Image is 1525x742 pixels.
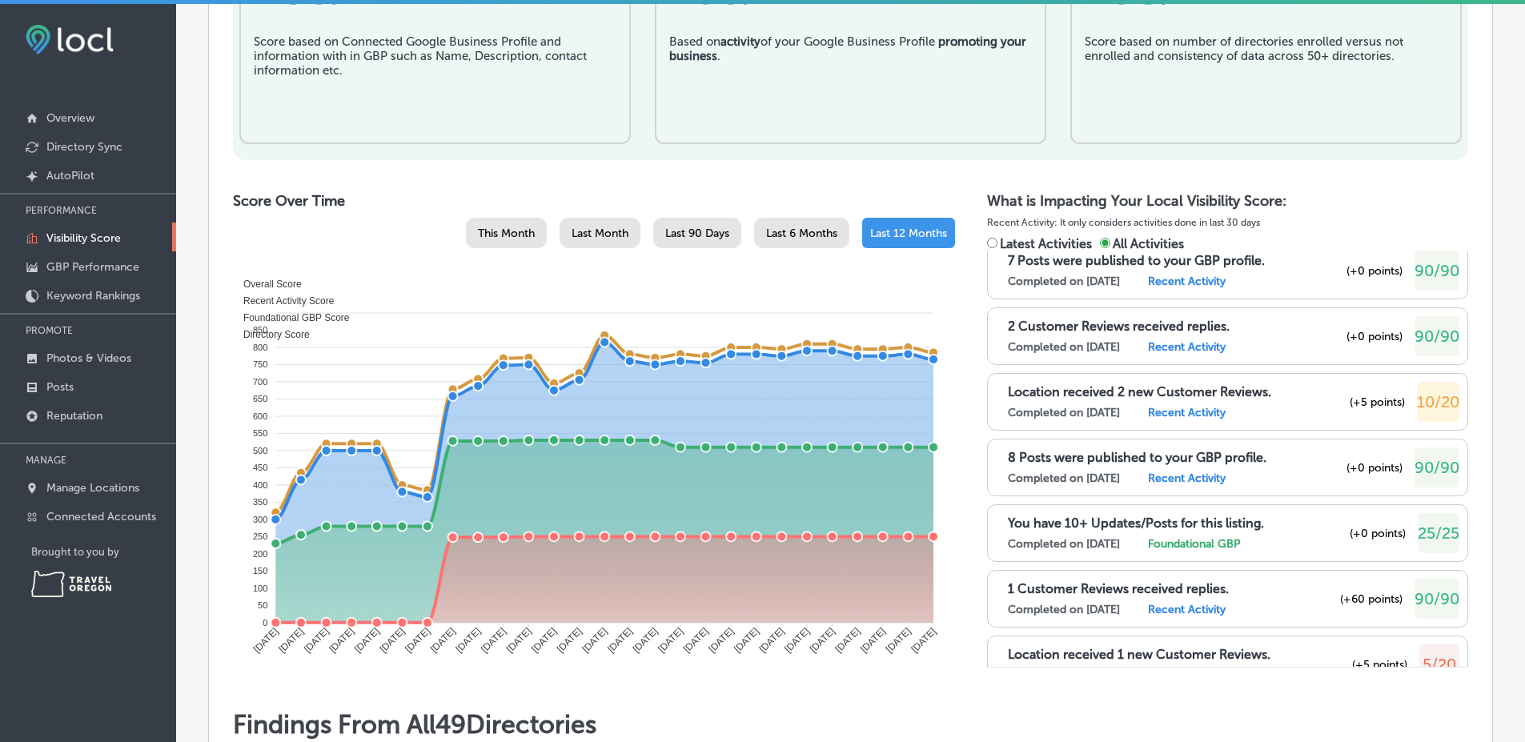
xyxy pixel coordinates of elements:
tspan: 850 [253,325,267,335]
p: Manage Locations [46,481,139,495]
span: 90/90 [1415,589,1459,608]
tspan: 700 [253,377,267,387]
span: All Activities [1113,236,1184,251]
tspan: [DATE] [504,625,534,655]
tspan: [DATE] [909,626,938,656]
label: Completed on [DATE] [1008,537,1120,551]
tspan: [DATE] [656,625,685,655]
tspan: [DATE] [808,625,837,655]
span: Overall Score [231,279,302,290]
span: (+60 points) [1340,592,1403,606]
tspan: 100 [253,584,267,593]
input: All Activities [1100,238,1110,248]
tspan: [DATE] [782,625,812,655]
div: Based on of your Google Business Profile . [669,34,1032,114]
p: Posts [46,380,74,394]
span: 90/90 [1415,261,1459,280]
p: Connected Accounts [46,510,156,523]
p: Keyword Rankings [46,289,140,303]
tspan: [DATE] [327,625,356,655]
tspan: 450 [253,463,267,472]
h1: Findings From All 49 Directories [233,709,1468,740]
span: Directory Score [231,329,310,340]
p: 7 Posts were published to your GBP profile. [1008,253,1265,268]
tspan: [DATE] [454,625,484,655]
span: 25/25 [1418,523,1459,543]
tspan: 550 [253,428,267,438]
label: Recent Activity [1148,471,1226,485]
tspan: 0 [263,618,267,628]
p: Brought to you by [31,546,176,558]
p: Visibility Score [46,231,121,245]
p: 1 Customer Reviews received replies. [1008,581,1229,596]
h2: Score Over Time [233,192,955,210]
span: Latest Activities [1000,236,1092,251]
tspan: [DATE] [352,625,382,655]
tspan: [DATE] [707,625,736,655]
tspan: [DATE] [732,625,761,655]
tspan: [DATE] [529,625,559,655]
p: You have 10+ Updates/Posts for this listing. [1008,515,1264,531]
tspan: 250 [253,531,267,541]
tspan: [DATE] [555,625,584,655]
label: Recent Activity [1148,275,1226,288]
tspan: [DATE] [378,625,407,655]
tspan: [DATE] [580,625,610,655]
p: Location received 1 new Customer Reviews. [1008,647,1270,662]
span: 5/20 [1423,655,1456,674]
label: Completed on [DATE] [1008,340,1120,354]
span: (+0 points) [1346,264,1403,278]
p: Directory Sync [46,140,122,154]
tspan: 750 [253,359,267,369]
img: Travel Oregon [31,571,111,597]
tspan: [DATE] [681,625,711,655]
label: Recent Activity [1148,603,1226,616]
tspan: 200 [253,549,267,559]
tspan: [DATE] [403,625,432,655]
label: Completed on [DATE] [1008,275,1120,288]
b: promoting your business [669,34,1026,63]
tspan: [DATE] [479,625,508,655]
tspan: 500 [253,446,267,455]
span: Last 12 Months [870,227,947,240]
label: Recent Activity [1148,340,1226,354]
label: Foundational GBP [1148,537,1240,551]
label: Completed on [DATE] [1008,406,1120,419]
tspan: 650 [253,394,267,403]
tspan: [DATE] [858,625,888,655]
span: 10/20 [1417,392,1459,411]
h2: What is Impacting Your Local Visibility Score: [987,192,1468,210]
label: Recent Activity [1148,406,1226,419]
b: activity [720,34,760,49]
span: (+0 points) [1346,330,1403,343]
p: 2 Customer Reviews received replies. [1008,319,1230,334]
tspan: 800 [253,343,267,352]
span: Foundational GBP Score [231,312,350,323]
span: Last 90 Days [665,227,729,240]
p: Location received 2 new Customer Reviews. [1008,384,1271,399]
span: Recent Activity Score [231,295,334,307]
div: Score based on number of directories enrolled versus not enrolled and consistency of data across ... [1085,34,1447,114]
p: Overview [46,111,94,125]
tspan: 400 [253,480,267,490]
p: Recent Activity: It only considers activities done in last 30 days [987,214,1468,231]
span: 90/90 [1415,458,1459,477]
p: AutoPilot [46,169,94,182]
p: Photos & Videos [46,351,131,365]
span: (+0 points) [1350,527,1406,540]
span: Last Month [572,227,628,240]
span: (+0 points) [1346,461,1403,475]
tspan: [DATE] [428,625,458,655]
span: This Month [478,227,535,240]
tspan: [DATE] [302,625,331,655]
tspan: [DATE] [884,625,913,655]
p: 8 Posts were published to your GBP profile. [1008,450,1266,465]
img: fda3e92497d09a02dc62c9cd864e3231.png [26,25,114,54]
p: GBP Performance [46,260,139,274]
tspan: [DATE] [276,626,306,656]
tspan: 50 [258,600,267,610]
tspan: [DATE] [605,625,635,655]
tspan: [DATE] [631,625,660,655]
tspan: 300 [253,515,267,524]
label: Completed on [DATE] [1008,603,1120,616]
